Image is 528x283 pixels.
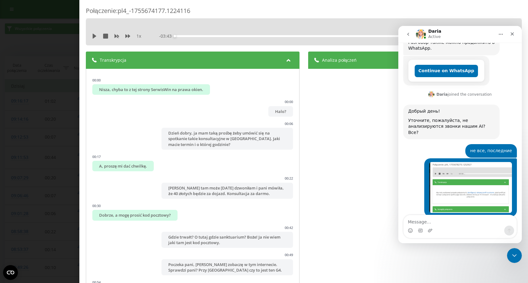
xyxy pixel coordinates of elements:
div: 00:30 [92,203,101,208]
div: Gdzie trwałt? O tutaj gdzie sanktuarium? Boże! Ja nie wiem jaki tam jest kod pocztowy. [161,232,293,248]
div: Połączenie : pl4_-1755674177.1224116 [86,6,522,19]
div: Accessibility label [174,35,176,37]
div: 00:06 [284,121,293,126]
button: Open CMP widget [3,265,18,280]
div: Dobrze, a mogę prosić kod pocztowy? [92,210,178,220]
div: [PERSON_NAME] tam może [DATE] dzwoniłam i pani mówiła, że 40 złotych będzie za dojazd. Konsultacj... [161,183,293,199]
span: 1 x [136,33,141,39]
div: 00:00 [284,99,293,104]
span: Transkrypcja [100,57,126,63]
div: 00:17 [92,154,101,159]
div: Halo? [268,106,293,117]
div: Nisza, chyba to z tej strony SerwisWin na prawa okien. [92,84,210,95]
div: 00:49 [284,252,293,257]
div: 00:00 [92,78,101,82]
span: - 03:43 [159,33,175,39]
span: Analiza połączeń [322,57,356,63]
iframe: Intercom live chat [507,248,522,263]
div: Poczeka pani, [PERSON_NAME] zobaczę w tym internecie. Sprawdzi pani? Przy [GEOGRAPHIC_DATA] czy t... [161,259,293,275]
div: 00:42 [284,225,293,230]
div: Dzień dobry, ja mam taką prośbę żeby umówić się na spotkanie takie konsultacyjne w [GEOGRAPHIC_DA... [161,128,293,150]
iframe: Intercom live chat [398,26,522,243]
div: 00:22 [284,176,293,181]
div: A, proszę mi dać chwilkę. [92,161,154,171]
